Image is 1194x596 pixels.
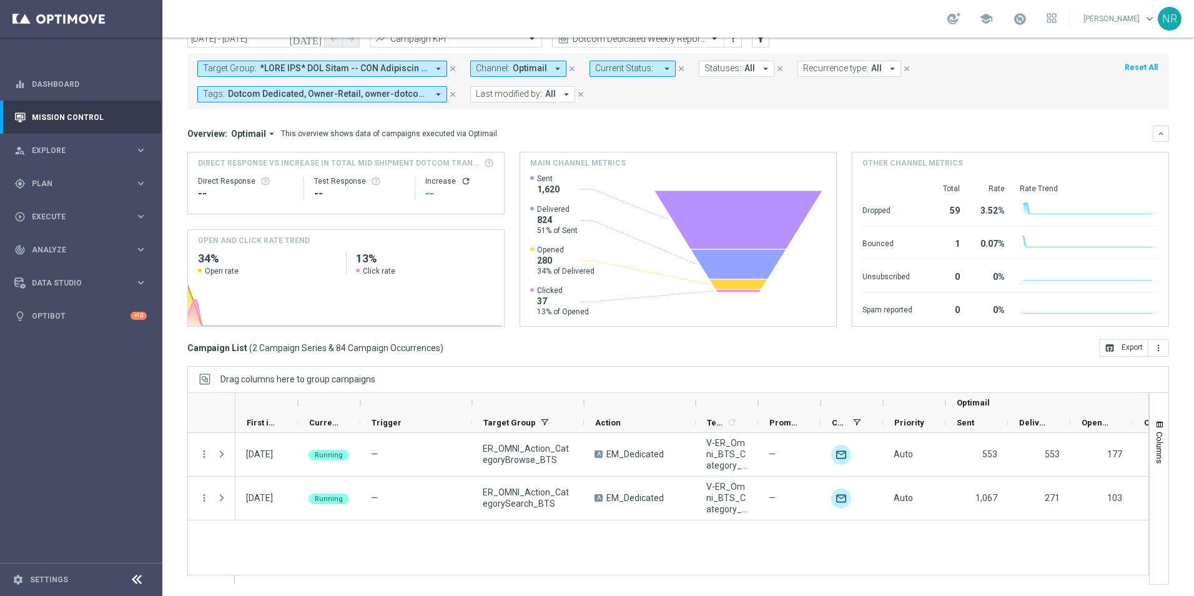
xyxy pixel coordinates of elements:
div: Row Groups [220,374,375,384]
button: close [447,87,458,101]
div: Direct Response [198,176,294,186]
button: more_vert [199,492,210,504]
h4: Main channel metrics [530,157,626,169]
i: more_vert [728,34,738,44]
i: arrow_drop_down [433,89,444,100]
span: Sent [957,418,974,427]
span: Channel [832,418,848,427]
a: Mission Control [32,101,147,134]
i: arrow_forward [347,34,355,43]
button: close [774,62,786,76]
i: close [776,64,784,73]
button: play_circle_outline Execute keyboard_arrow_right [14,212,147,222]
button: close [447,62,458,76]
button: Channel: Optimail arrow_drop_down [470,61,566,77]
span: Clicked [537,286,589,296]
button: track_changes Analyze keyboard_arrow_right [14,245,147,255]
div: equalizer Dashboard [14,79,147,89]
span: 1,067 [975,493,997,503]
i: preview [557,32,570,45]
h2: 13% [356,251,494,266]
button: Last modified by: All arrow_drop_down [470,86,575,102]
div: Optimail [831,445,851,465]
div: Spam reported [862,299,912,319]
span: — [371,449,378,459]
input: Select date range [187,30,325,47]
div: Execute [14,211,135,222]
span: Direct Response VS Increase In Total Mid Shipment Dotcom Transaction Amount [198,157,480,169]
ng-select: Dotcom Dedicated Weekly Reporting [552,30,724,47]
span: Clicked [1144,418,1174,427]
button: Tags: Dotcom Dedicated, Owner-Retail, owner-dotcom-dedicated, owner-omni-dedicated, owner-retail ... [197,86,447,102]
span: Analyze [32,246,135,254]
button: more_vert [199,449,210,460]
span: Open rate [205,266,239,276]
div: This overview shows data of campaigns executed via Optimail [281,128,497,139]
div: Mission Control [14,112,147,122]
i: settings [12,574,24,585]
i: refresh [461,176,471,186]
span: Calculate column [725,415,737,429]
span: 13% of Opened [537,307,589,317]
div: Test Response [314,176,404,186]
div: 15 Sep 2025, Monday [246,449,273,460]
i: trending_up [375,32,387,45]
div: Press SPACE to select this row. [188,477,235,520]
i: person_search [14,145,26,156]
button: Target Group: *LORE IPS* DOL Sitam -- CON Adipiscin *ELIT SED*, 32281260_DOEI_Tempori _UtlaborEET... [197,61,447,77]
span: Delivered [1019,418,1049,427]
i: gps_fixed [14,178,26,189]
span: A [595,450,603,458]
span: Auto [894,449,913,459]
i: close [576,90,585,99]
i: play_circle_outline [14,211,26,222]
span: Opened [1082,418,1112,427]
button: Recurrence type: All arrow_drop_down [797,61,901,77]
div: Explore [14,145,135,156]
div: Rate [975,184,1005,194]
button: arrow_forward [342,30,360,47]
div: +10 [131,312,147,320]
i: arrow_drop_down [552,63,563,74]
button: more_vert [727,31,739,46]
span: Optimail [231,128,266,139]
span: Plan [32,180,135,187]
div: Dropped [862,199,912,219]
multiple-options-button: Export to CSV [1099,342,1169,352]
i: keyboard_arrow_right [135,277,147,289]
div: 0 [927,266,960,286]
span: First in Range [247,418,277,427]
a: [PERSON_NAME]keyboard_arrow_down [1082,9,1158,28]
div: Data Studio [14,277,135,289]
span: 177 [1107,449,1122,459]
i: close [902,64,911,73]
button: keyboard_arrow_down [1153,126,1169,142]
button: more_vert [1148,339,1169,357]
div: Press SPACE to select this row. [188,433,235,477]
div: Data Studio keyboard_arrow_right [14,278,147,288]
button: lightbulb Optibot +10 [14,311,147,321]
span: 271 [1045,493,1060,503]
span: All [871,63,882,74]
span: Templates [707,418,725,427]
span: Channel: [476,63,510,74]
i: open_in_browser [1105,343,1115,353]
div: Mission Control [14,101,147,134]
div: 0.07% [975,232,1005,252]
i: close [448,64,457,73]
button: Statuses: All arrow_drop_down [699,61,774,77]
span: 103 [1107,493,1122,503]
button: [DATE] [287,30,325,49]
span: A [595,494,603,502]
div: Increase [425,176,494,186]
h4: Other channel metrics [862,157,963,169]
colored-tag: Running [308,449,349,460]
i: keyboard_arrow_right [135,177,147,189]
i: arrow_drop_down [887,63,898,74]
span: — [769,449,776,460]
span: *HOLD OUT* USR Media -- BTS Recapture *HOLD OUT* 20250703_PUSH_Android _LoyaltyBTS_30%BIPSchoolSu... [260,63,428,74]
i: arrow_drop_down [561,89,572,100]
div: 3.52% [975,199,1005,219]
